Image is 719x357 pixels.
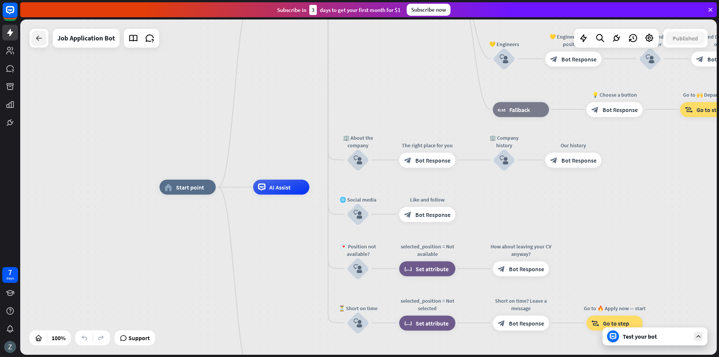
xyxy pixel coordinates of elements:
div: Job Application Bot [57,29,115,48]
i: block_user_input [354,318,362,327]
i: block_goto [591,319,599,327]
button: Published [666,31,705,45]
i: block_bot_response [404,156,412,164]
div: The right place for you [394,141,461,149]
i: block_set_attribute [404,265,412,272]
div: Test your bot [623,333,690,340]
span: Bot Response [415,156,450,164]
div: 100% [49,332,68,344]
div: Subscribe now [407,4,450,16]
span: Bot Response [415,211,450,218]
span: Bot Response [561,156,597,164]
span: Bot Response [509,265,544,272]
span: Bot Response [603,106,638,113]
i: block_bot_response [498,265,505,272]
span: Go to step [603,319,629,327]
span: Bot Response [561,55,597,63]
span: Bot Response [509,319,544,327]
div: Like and follow [394,196,461,203]
div: 💛 Backend Developer [628,33,673,48]
span: Start point [176,184,204,191]
i: home_2 [164,184,172,191]
div: 💌 Position not available? [336,242,380,257]
i: block_user_input [354,210,362,219]
i: block_bot_response [550,55,558,63]
i: block_user_input [646,54,655,63]
div: 🏢 Company history [482,134,527,149]
span: AI Assist [269,184,291,191]
i: block_bot_response [550,156,558,164]
i: block_bot_response [696,55,704,63]
div: 💡 Choose a button [581,91,648,98]
i: block_bot_response [404,211,412,218]
div: 🏢 About the company [336,134,380,149]
i: block_bot_response [498,319,505,327]
i: block_user_input [500,155,509,164]
div: 💛 Engineers [482,40,527,48]
span: Set attribute [416,319,449,327]
div: 🌐 Social media [336,196,380,203]
div: Our history [540,141,607,149]
div: selected_position = Not available [394,242,461,257]
a: 7 days [2,267,18,283]
i: block_set_attribute [404,319,412,327]
div: 3 [309,5,317,15]
i: block_user_input [354,155,362,164]
i: block_bot_response [591,106,599,113]
div: 7 [8,269,12,276]
button: Open LiveChat chat widget [6,3,28,25]
div: ⏳ Short on time [336,304,380,312]
div: days [6,276,14,281]
i: block_user_input [354,264,362,273]
div: 💛 Engineers — open positions [540,33,607,48]
i: block_fallback [498,106,506,113]
div: Subscribe in days to get your first month for $1 [277,5,401,15]
div: Go to 🔥 Apply now — start [581,304,648,312]
div: Short on time? Leave a message [487,297,555,312]
div: How about leaving your CV anyway? [487,242,555,257]
i: block_goto [685,106,693,113]
i: block_user_input [500,54,509,63]
span: Support [128,332,150,344]
div: selected_position = Not selected [394,297,461,312]
span: Fallback [509,106,530,113]
span: Set attribute [416,265,449,272]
